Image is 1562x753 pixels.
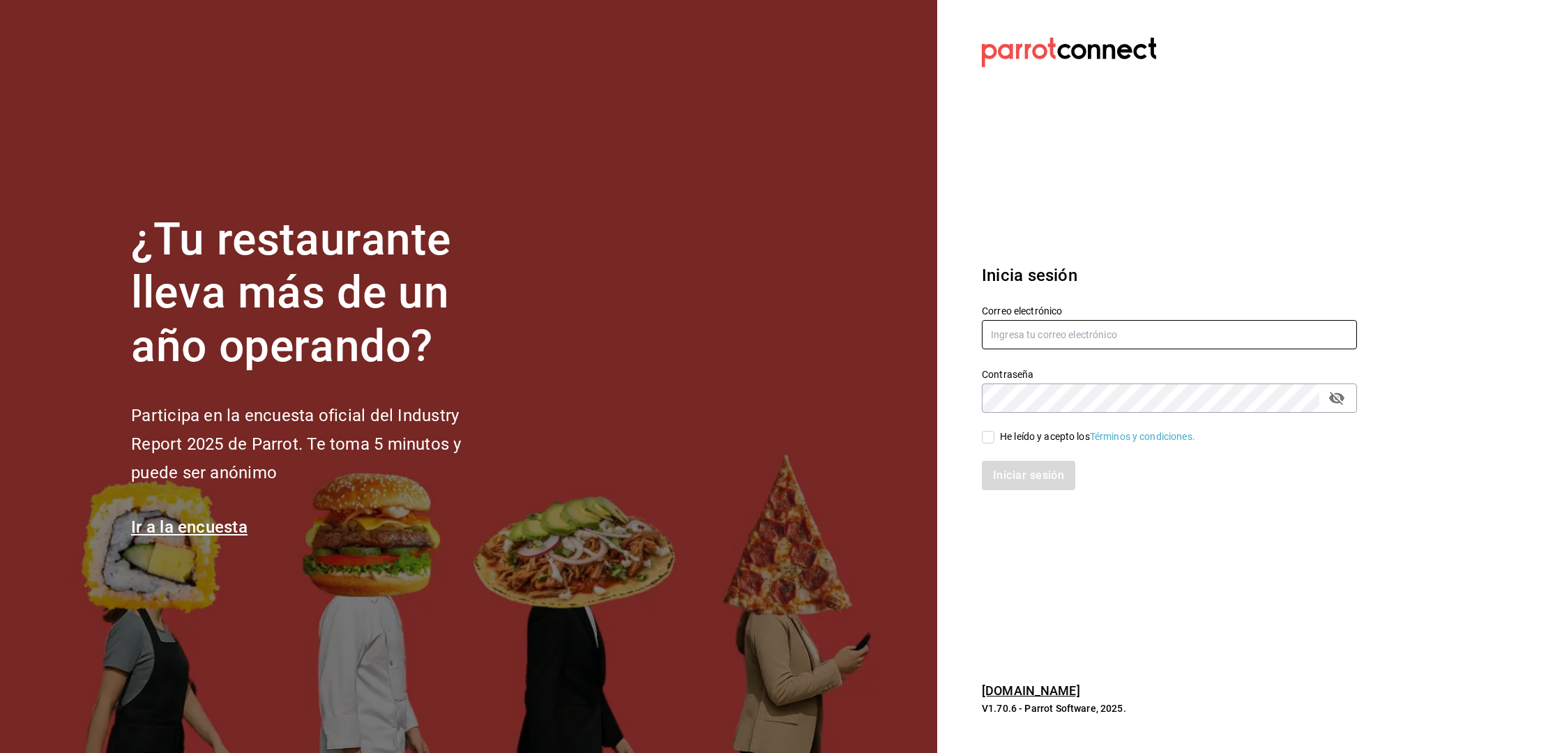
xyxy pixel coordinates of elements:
button: passwordField [1325,386,1349,410]
p: V1.70.6 - Parrot Software, 2025. [982,701,1357,715]
div: He leído y acepto los [1000,429,1195,444]
h1: ¿Tu restaurante lleva más de un año operando? [131,213,508,374]
label: Correo electrónico [982,305,1357,315]
h3: Inicia sesión [982,263,1357,288]
a: Términos y condiciones. [1090,431,1195,442]
h2: Participa en la encuesta oficial del Industry Report 2025 de Parrot. Te toma 5 minutos y puede se... [131,402,508,487]
a: [DOMAIN_NAME] [982,683,1080,698]
input: Ingresa tu correo electrónico [982,320,1357,349]
a: Ir a la encuesta [131,517,248,537]
label: Contraseña [982,369,1357,379]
